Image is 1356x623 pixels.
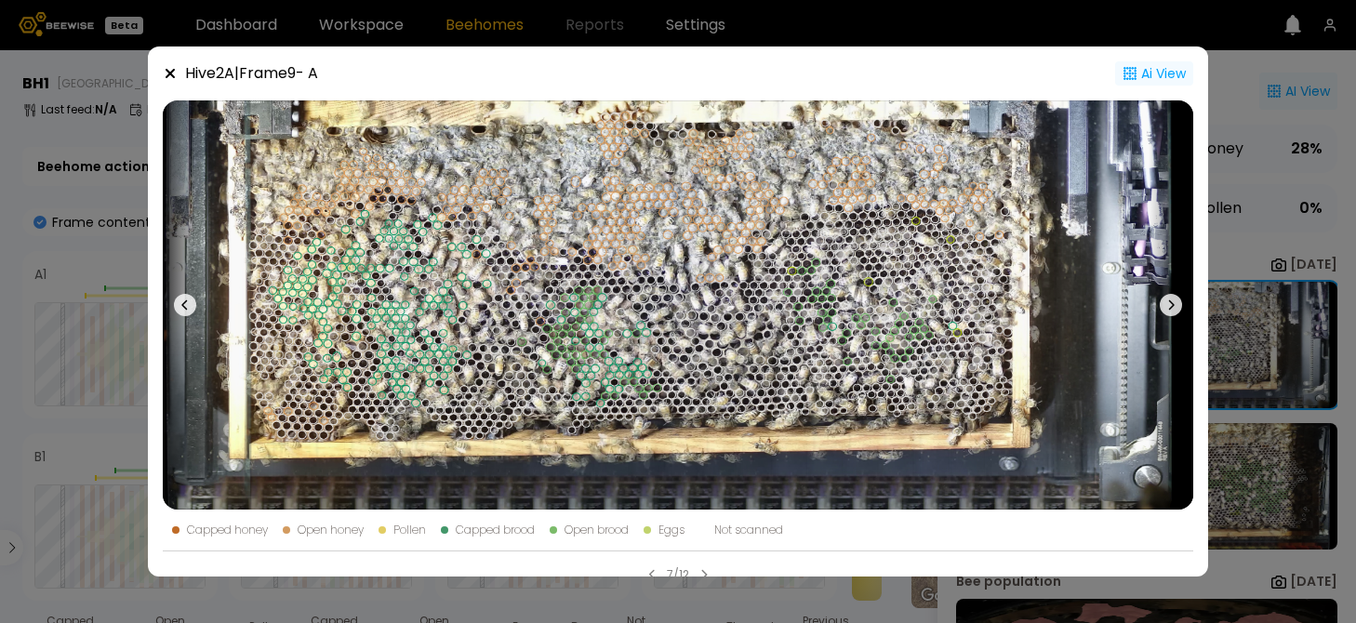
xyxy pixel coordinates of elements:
[239,62,296,84] strong: Frame 9
[393,524,426,536] div: Pollen
[296,62,318,84] span: - A
[456,524,535,536] div: Capped brood
[565,524,629,536] div: Open brood
[658,524,685,536] div: Eggs
[714,524,783,536] div: Not scanned
[667,566,689,583] div: 7/12
[185,62,318,85] div: Hive 2 A |
[298,524,364,536] div: Open honey
[163,100,1193,510] img: 20250803_121638-a-1147.75-front-10169-AHAYHNYX.jpg
[1115,61,1193,86] div: Ai View
[187,524,268,536] div: Capped honey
